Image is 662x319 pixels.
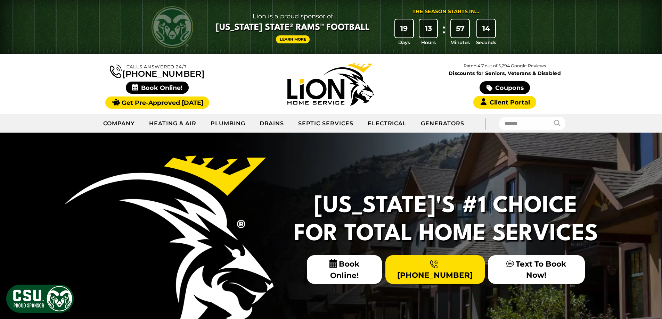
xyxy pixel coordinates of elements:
[142,115,203,132] a: Heating & Air
[398,39,410,46] span: Days
[473,96,536,109] a: Client Portal
[276,35,310,43] a: Learn More
[289,192,602,248] h2: [US_STATE]'s #1 Choice For Total Home Services
[476,39,496,46] span: Seconds
[451,19,469,37] div: 57
[287,63,374,106] img: Lion Home Service
[105,96,209,109] a: Get Pre-Approved [DATE]
[419,71,590,76] span: Discounts for Seniors, Veterans & Disabled
[126,82,189,94] span: Book Online!
[480,81,530,94] a: Coupons
[450,39,470,46] span: Minutes
[307,255,382,284] span: Book Online!
[471,114,499,133] div: |
[96,115,142,132] a: Company
[5,284,75,314] img: CSU Sponsor Badge
[414,115,471,132] a: Generators
[421,39,436,46] span: Hours
[291,115,360,132] a: Septic Services
[418,62,591,70] p: Rated 4.7 out of 5,294 Google Reviews
[488,255,585,284] a: Text To Book Now!
[440,19,447,46] div: :
[361,115,414,132] a: Electrical
[110,63,204,78] a: [PHONE_NUMBER]
[412,8,479,16] div: The Season Starts in...
[395,19,413,37] div: 19
[477,19,495,37] div: 14
[216,22,370,34] span: [US_STATE] State® Rams™ Football
[216,11,370,22] span: Lion is a proud sponsor of
[385,255,485,284] a: [PHONE_NUMBER]
[419,19,438,37] div: 13
[152,6,193,48] img: CSU Rams logo
[253,115,292,132] a: Drains
[204,115,253,132] a: Plumbing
